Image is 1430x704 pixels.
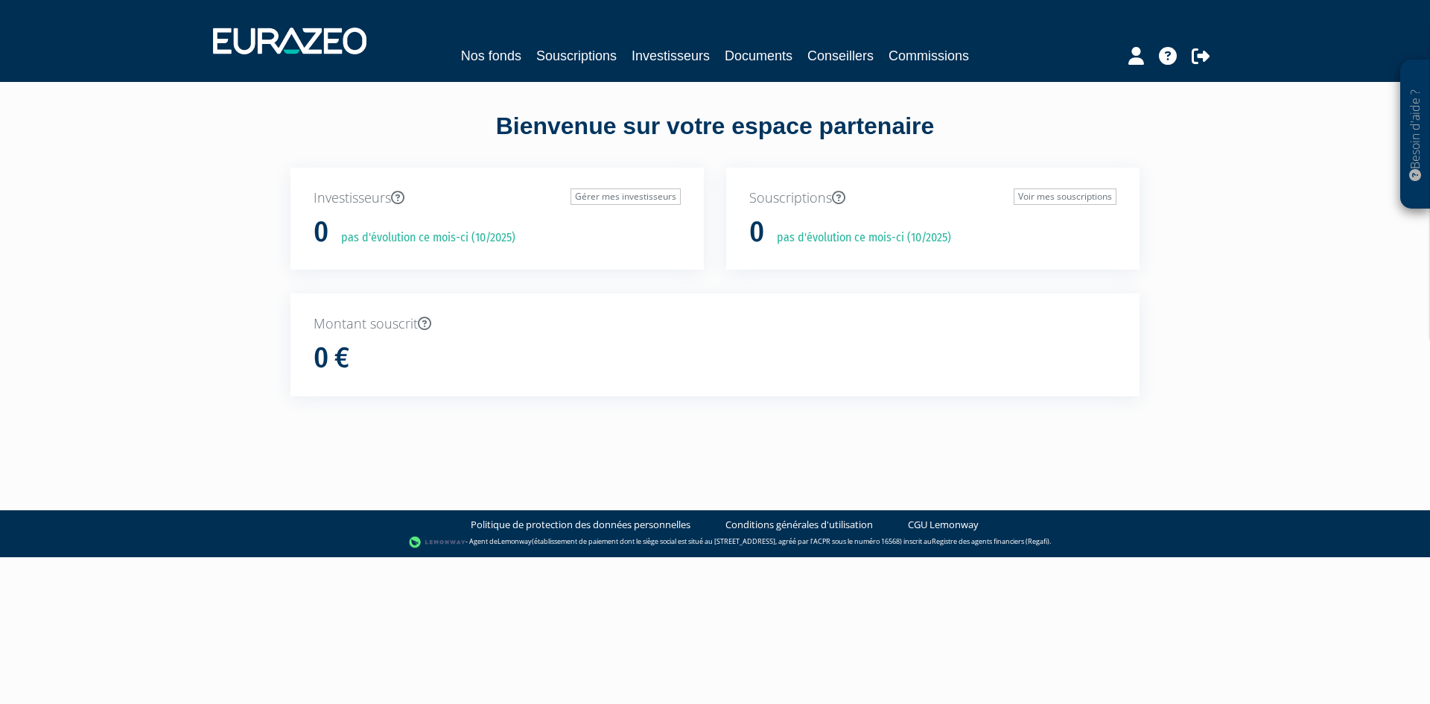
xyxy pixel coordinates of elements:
img: logo-lemonway.png [409,535,466,550]
a: Conseillers [807,45,874,66]
div: Bienvenue sur votre espace partenaire [279,110,1151,168]
a: Souscriptions [536,45,617,66]
p: Souscriptions [749,188,1116,208]
a: CGU Lemonway [908,518,979,532]
h1: 0 € [314,343,349,374]
a: Voir mes souscriptions [1014,188,1116,205]
a: Politique de protection des données personnelles [471,518,690,532]
a: Investisseurs [632,45,710,66]
p: Investisseurs [314,188,681,208]
div: - Agent de (établissement de paiement dont le siège social est situé au [STREET_ADDRESS], agréé p... [15,535,1415,550]
h1: 0 [314,217,328,248]
p: Montant souscrit [314,314,1116,334]
p: Besoin d'aide ? [1407,68,1424,202]
p: pas d'évolution ce mois-ci (10/2025) [331,229,515,247]
p: pas d'évolution ce mois-ci (10/2025) [766,229,951,247]
a: Conditions générales d'utilisation [725,518,873,532]
a: Gérer mes investisseurs [571,188,681,205]
h1: 0 [749,217,764,248]
a: Lemonway [498,536,532,546]
a: Nos fonds [461,45,521,66]
a: Commissions [889,45,969,66]
a: Registre des agents financiers (Regafi) [932,536,1049,546]
img: 1732889491-logotype_eurazeo_blanc_rvb.png [213,28,366,54]
a: Documents [725,45,792,66]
